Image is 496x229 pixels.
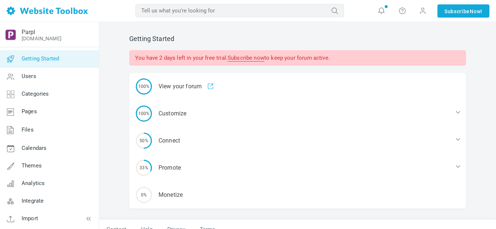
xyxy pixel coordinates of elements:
[22,180,45,186] span: Analytics
[22,91,49,97] span: Categories
[22,36,61,41] a: [DOMAIN_NAME]
[129,50,466,66] div: You have 2 days left in your free trial. to keep your forum active.
[129,181,466,208] div: Monetize
[129,100,466,127] div: Customize
[22,29,35,36] a: Parpl
[437,4,489,18] a: SubscribeNow!
[22,145,46,151] span: Calendars
[136,133,152,149] span: 50%
[22,108,37,115] span: Pages
[5,29,16,41] img: output-onlinepngtools%20-%202025-05-26T183955.010.png
[22,126,34,133] span: Files
[136,106,152,122] span: 100%
[135,4,344,17] input: Tell us what you're looking for
[22,197,44,204] span: Integrate
[22,73,36,80] span: Users
[228,55,264,62] a: Subscribe now
[136,160,152,176] span: 33%
[22,162,42,169] span: Themes
[136,78,152,95] span: 100%
[129,73,466,100] a: 100% View your forum
[22,55,59,62] span: Getting Started
[136,187,152,203] span: 0%
[129,154,466,181] div: Promote
[129,127,466,154] div: Connect
[129,73,466,100] div: View your forum
[129,181,466,208] a: 0% Monetize
[129,35,466,43] h2: Getting Started
[470,7,482,15] span: Now!
[22,215,38,222] span: Import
